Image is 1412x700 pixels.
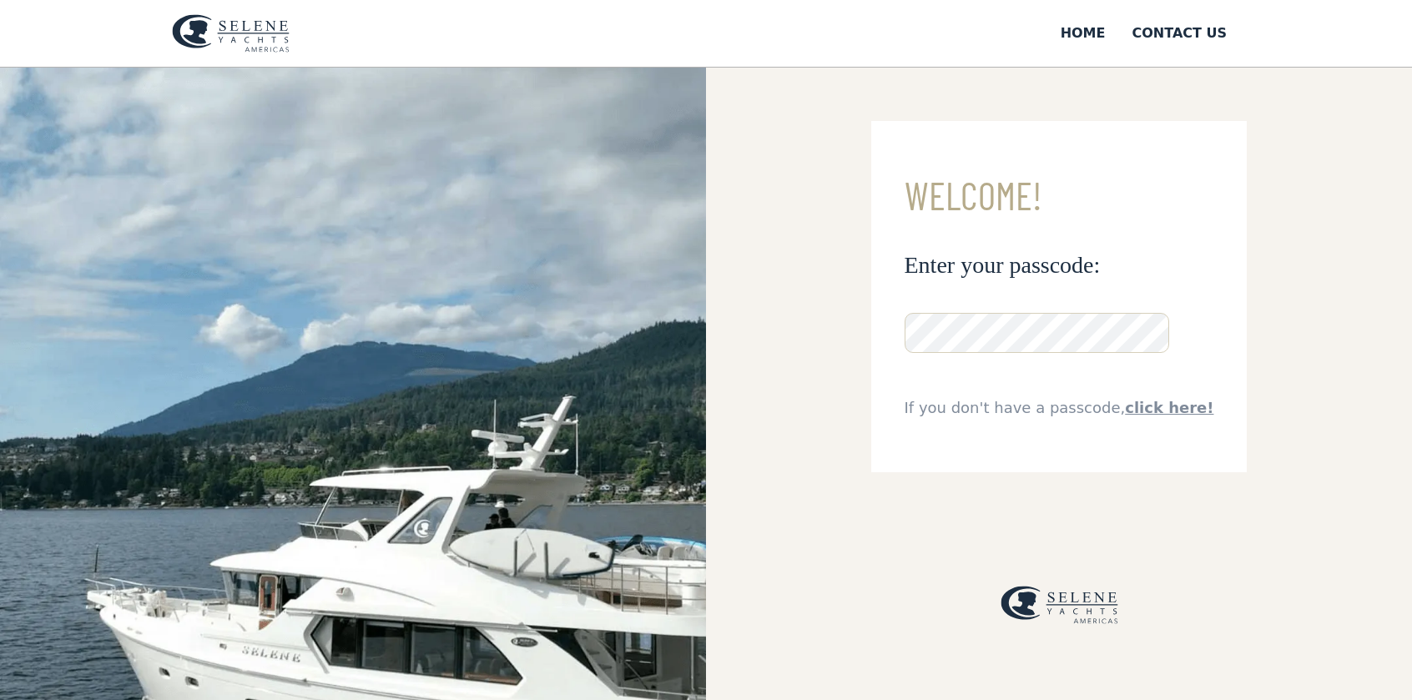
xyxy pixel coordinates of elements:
img: logo [1001,586,1118,624]
img: logo [172,14,290,53]
h3: Enter your passcode: [905,250,1214,279]
div: Contact US [1132,23,1227,43]
form: Email Form [871,121,1248,472]
div: If you don't have a passcode, [905,396,1214,419]
div: Home [1061,23,1106,43]
h3: Welcome! [905,174,1214,217]
a: click here! [1125,399,1213,416]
